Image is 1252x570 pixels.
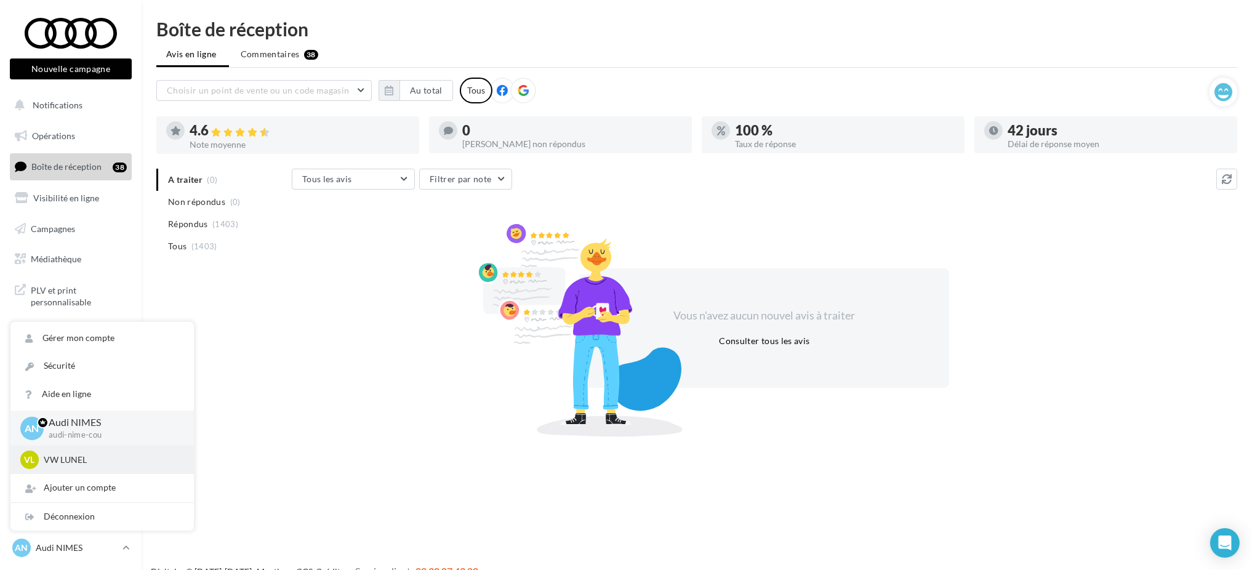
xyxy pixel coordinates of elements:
[714,334,814,348] button: Consulter tous les avis
[36,542,118,554] p: Audi NIMES
[33,100,82,110] span: Notifications
[190,140,409,149] div: Note moyenne
[167,85,349,95] span: Choisir un point de vente ou un code magasin
[1008,140,1227,148] div: Délai de réponse moyen
[379,80,453,101] button: Au total
[10,380,194,408] a: Aide en ligne
[292,169,415,190] button: Tous les avis
[212,219,238,229] span: (1403)
[25,454,35,466] span: VL
[1008,124,1227,137] div: 42 jours
[10,352,194,380] a: Sécurité
[49,430,174,441] p: audi-nime-cou
[241,48,300,60] span: Commentaires
[302,174,352,184] span: Tous les avis
[31,161,102,172] span: Boîte de réception
[735,140,955,148] div: Taux de réponse
[10,324,194,352] a: Gérer mon compte
[230,197,241,207] span: (0)
[31,282,127,308] span: PLV et print personnalisable
[31,254,81,264] span: Médiathèque
[31,223,75,233] span: Campagnes
[462,140,682,148] div: [PERSON_NAME] non répondus
[735,124,955,137] div: 100 %
[156,20,1237,38] div: Boîte de réception
[32,130,75,141] span: Opérations
[1210,528,1240,558] div: Open Intercom Messenger
[191,241,217,251] span: (1403)
[399,80,453,101] button: Au total
[33,193,99,203] span: Visibilité en ligne
[7,153,134,180] a: Boîte de réception38
[7,246,134,272] a: Médiathèque
[659,308,870,324] div: Vous n'avez aucun nouvel avis à traiter
[113,163,127,172] div: 38
[168,218,208,230] span: Répondus
[15,542,28,554] span: AN
[7,185,134,211] a: Visibilité en ligne
[7,277,134,313] a: PLV et print personnalisable
[25,421,39,435] span: AN
[10,58,132,79] button: Nouvelle campagne
[44,454,179,466] p: VW LUNEL
[304,50,318,60] div: 38
[7,123,134,149] a: Opérations
[156,80,372,101] button: Choisir un point de vente ou un code magasin
[7,92,129,118] button: Notifications
[10,503,194,531] div: Déconnexion
[10,474,194,502] div: Ajouter un compte
[460,78,492,103] div: Tous
[49,415,174,430] p: Audi NIMES
[7,216,134,242] a: Campagnes
[462,124,682,137] div: 0
[168,240,187,252] span: Tous
[190,124,409,138] div: 4.6
[419,169,512,190] button: Filtrer par note
[168,196,225,208] span: Non répondus
[10,536,132,560] a: AN Audi NIMES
